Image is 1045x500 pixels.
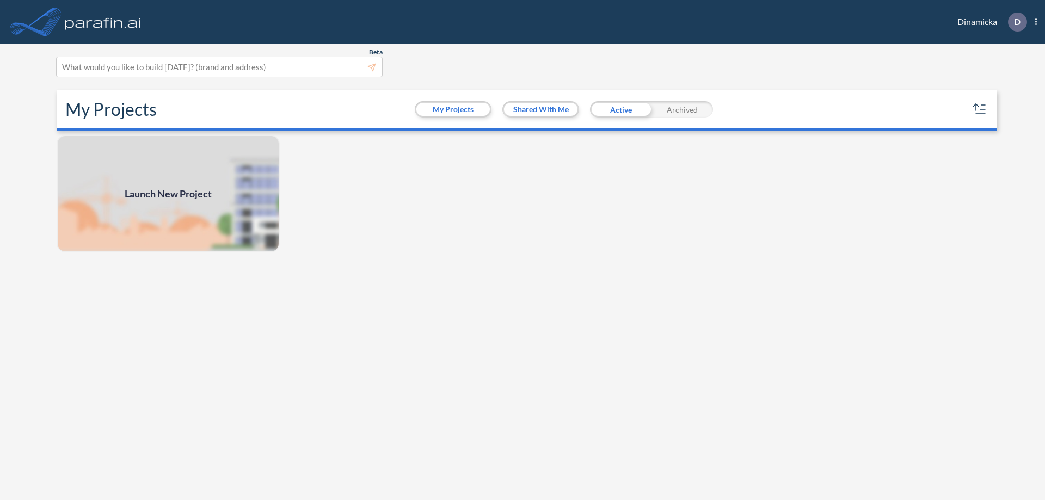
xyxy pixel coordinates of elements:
[125,187,212,201] span: Launch New Project
[57,135,280,252] a: Launch New Project
[590,101,651,118] div: Active
[65,99,157,120] h2: My Projects
[941,13,1037,32] div: Dinamicka
[1014,17,1021,27] p: D
[651,101,713,118] div: Archived
[57,135,280,252] img: add
[504,103,577,116] button: Shared With Me
[369,48,383,57] span: Beta
[63,11,143,33] img: logo
[416,103,490,116] button: My Projects
[971,101,988,118] button: sort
